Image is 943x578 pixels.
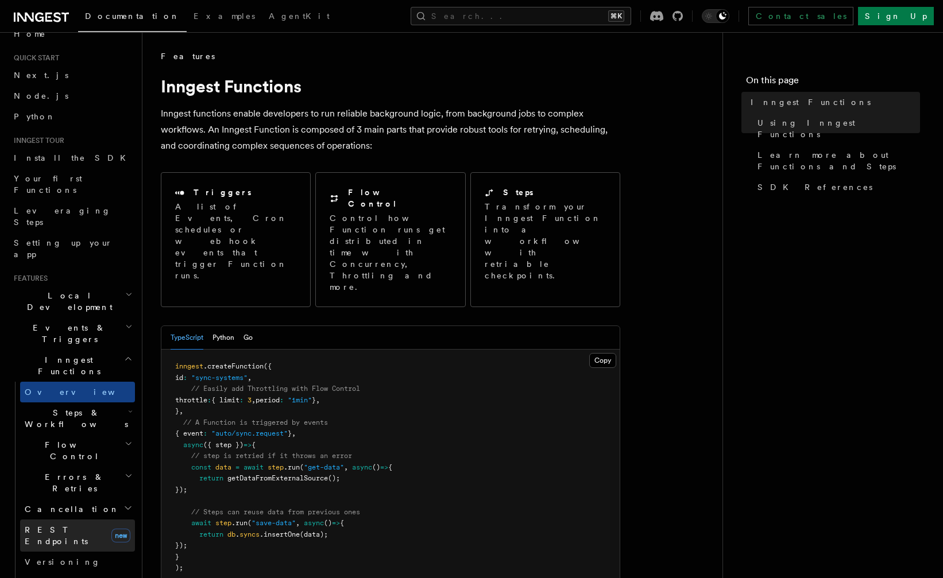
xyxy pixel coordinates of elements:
span: throttle [175,396,207,404]
a: Next.js [9,65,135,86]
button: Cancellation [20,499,135,519]
span: : [183,374,187,382]
span: Versioning [25,557,101,567]
span: REST Endpoints [25,525,88,546]
a: TriggersA list of Events, Cron schedules or webhook events that trigger Function runs. [161,172,311,307]
span: "auto/sync.request" [211,429,288,437]
h1: Inngest Functions [161,76,620,96]
span: Features [9,274,48,283]
span: async [352,463,372,471]
a: Install the SDK [9,148,135,168]
span: .run [284,463,300,471]
span: "save-data" [252,519,296,527]
span: Inngest Functions [751,96,871,108]
span: = [235,463,239,471]
span: // Easily add Throttling with Flow Control [191,385,360,393]
span: . [235,530,239,538]
span: Install the SDK [14,153,133,162]
span: Next.js [14,71,68,80]
span: => [332,519,340,527]
a: Sign Up [858,7,934,25]
span: Features [161,51,215,62]
button: Inngest Functions [9,350,135,382]
span: Examples [194,11,255,21]
span: async [304,519,324,527]
span: period [256,396,280,404]
a: Your first Functions [9,168,135,200]
button: Search...⌘K [411,7,631,25]
span: "sync-systems" [191,374,248,382]
span: const [191,463,211,471]
span: Overview [25,387,143,397]
span: : [207,396,211,404]
span: Python [14,112,56,121]
span: , [179,407,183,415]
span: Documentation [85,11,180,21]
span: ({ step }) [203,441,244,449]
span: Using Inngest Functions [758,117,920,140]
span: { event [175,429,203,437]
span: : [280,396,284,404]
a: Versioning [20,552,135,572]
span: step [215,519,231,527]
span: Node.js [14,91,68,100]
span: Home [14,28,46,40]
span: Errors & Retries [20,471,125,494]
span: } [288,429,292,437]
span: Your first Functions [14,174,82,195]
p: Inngest functions enable developers to run reliable background logic, from background jobs to com... [161,106,620,154]
p: A list of Events, Cron schedules or webhook events that trigger Function runs. [175,201,296,281]
h2: Flow Control [348,187,451,210]
p: Transform your Inngest Function into a workflow with retriable checkpoints. [485,201,608,281]
span: , [248,374,252,382]
span: return [199,530,223,538]
span: SDK References [758,181,872,193]
span: .insertOne [260,530,300,538]
a: Leveraging Steps [9,200,135,232]
span: 3 [248,396,252,404]
span: , [292,429,296,437]
span: Leveraging Steps [14,206,111,227]
span: }); [175,541,187,549]
span: db [227,530,235,538]
span: "1min" [288,396,312,404]
button: Toggle dark mode [702,9,729,23]
span: => [380,463,388,471]
span: await [191,519,211,527]
button: Copy [589,353,616,368]
a: StepsTransform your Inngest Function into a workflow with retriable checkpoints. [470,172,620,307]
a: Setting up your app [9,232,135,265]
span: Steps & Workflows [20,407,128,430]
span: Quick start [9,53,59,63]
button: Python [212,326,234,350]
span: Local Development [9,290,125,313]
button: Steps & Workflows [20,402,135,435]
span: data [215,463,231,471]
span: { [388,463,392,471]
button: Events & Triggers [9,317,135,350]
span: { [252,441,256,449]
span: inngest [175,362,203,370]
span: async [183,441,203,449]
kbd: ⌘K [608,10,624,22]
span: } [175,407,179,415]
span: Events & Triggers [9,322,125,345]
span: await [244,463,264,471]
a: Contact sales [748,7,853,25]
span: (); [328,474,340,482]
span: ( [300,463,304,471]
span: : [239,396,244,404]
h2: Triggers [194,187,252,198]
span: () [324,519,332,527]
span: // A Function is triggered by events [183,418,328,426]
a: SDK References [753,177,920,197]
span: , [316,396,320,404]
span: syncs [239,530,260,538]
a: Python [9,106,135,127]
span: return [199,474,223,482]
span: AgentKit [269,11,330,21]
span: { limit [211,396,239,404]
span: } [312,396,316,404]
span: .run [231,519,248,527]
span: ); [175,564,183,572]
